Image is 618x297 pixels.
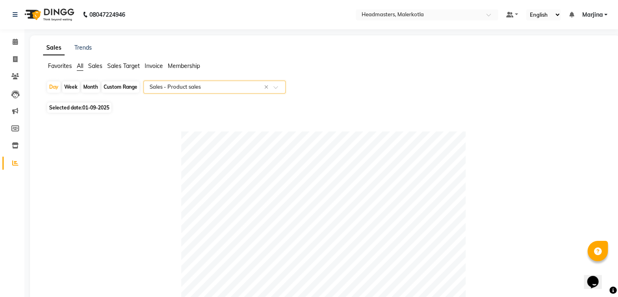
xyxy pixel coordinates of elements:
span: Sales Target [107,62,140,70]
div: Custom Range [102,81,139,93]
span: Favorites [48,62,72,70]
span: Selected date: [47,103,111,113]
div: Month [81,81,100,93]
span: Clear all [264,83,271,92]
div: Week [62,81,80,93]
a: Trends [74,44,92,51]
span: 01-09-2025 [82,105,109,111]
div: Day [47,81,61,93]
iframe: chat widget [584,264,610,289]
a: Sales [43,41,65,55]
span: All [77,62,83,70]
span: Sales [88,62,102,70]
span: Membership [168,62,200,70]
img: logo [21,3,76,26]
b: 08047224946 [89,3,125,26]
span: Invoice [145,62,163,70]
span: Marjina [582,11,603,19]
